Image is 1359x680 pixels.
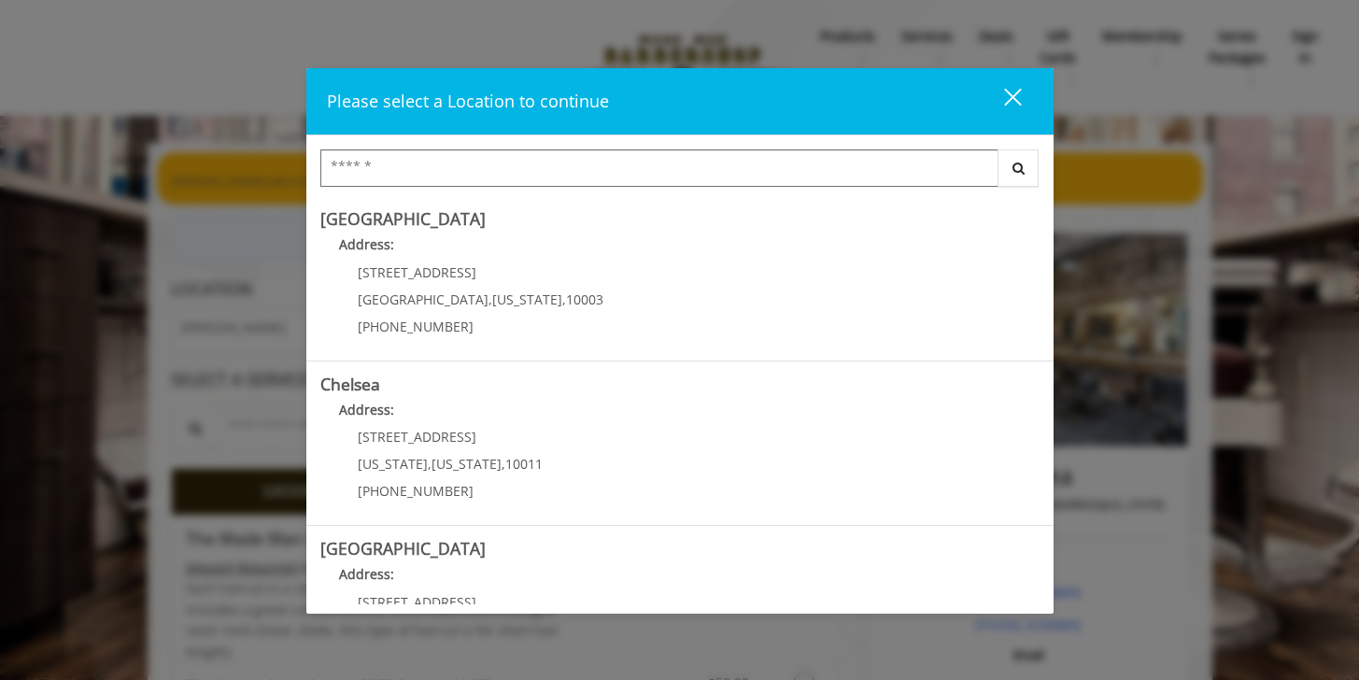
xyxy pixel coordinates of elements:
b: [GEOGRAPHIC_DATA] [320,537,486,560]
span: , [488,290,492,308]
button: close dialog [970,82,1033,120]
div: Center Select [320,149,1040,196]
span: [PHONE_NUMBER] [358,482,474,500]
span: , [562,290,566,308]
i: Search button [1008,162,1029,175]
b: Address: [339,565,394,583]
span: [US_STATE] [358,455,428,473]
span: 10011 [505,455,543,473]
b: [GEOGRAPHIC_DATA] [320,207,486,230]
span: [US_STATE] [432,455,502,473]
span: , [428,455,432,473]
span: 10003 [566,290,603,308]
span: [PHONE_NUMBER] [358,318,474,335]
span: [GEOGRAPHIC_DATA] [358,290,488,308]
b: Chelsea [320,373,380,395]
span: [US_STATE] [492,290,562,308]
span: Please select a Location to continue [327,90,609,112]
span: [STREET_ADDRESS] [358,263,476,281]
input: Search Center [320,149,998,187]
span: [STREET_ADDRESS] [358,593,476,611]
b: Address: [339,401,394,418]
span: [STREET_ADDRESS] [358,428,476,446]
span: , [502,455,505,473]
b: Address: [339,235,394,253]
div: close dialog [983,87,1020,115]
